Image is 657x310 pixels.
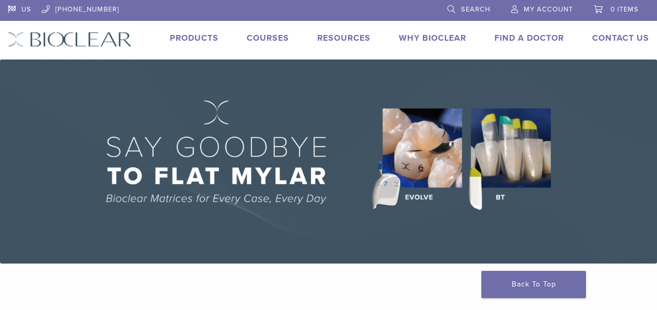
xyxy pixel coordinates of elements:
[610,5,639,14] span: 0 items
[494,33,564,43] a: Find A Doctor
[461,5,490,14] span: Search
[170,33,218,43] a: Products
[317,33,371,43] a: Resources
[592,33,649,43] a: Contact Us
[247,33,289,43] a: Courses
[524,5,573,14] span: My Account
[481,271,586,298] a: Back To Top
[8,32,132,47] img: Bioclear
[399,33,466,43] a: Why Bioclear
